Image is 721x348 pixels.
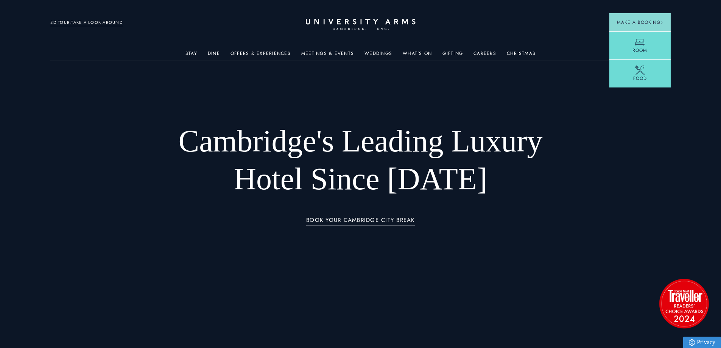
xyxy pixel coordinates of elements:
a: Offers & Experiences [230,51,291,61]
a: Room [609,31,671,59]
a: What's On [403,51,432,61]
a: 3D TOUR:TAKE A LOOK AROUND [50,19,123,26]
a: Home [306,19,416,31]
a: Weddings [364,51,392,61]
a: Meetings & Events [301,51,354,61]
a: BOOK YOUR CAMBRIDGE CITY BREAK [306,217,415,226]
a: Careers [473,51,496,61]
img: image-2524eff8f0c5d55edbf694693304c4387916dea5-1501x1501-png [656,275,712,332]
a: Dine [208,51,220,61]
span: Room [632,47,647,54]
a: Gifting [442,51,463,61]
a: Stay [185,51,197,61]
button: Make a BookingArrow icon [609,13,671,31]
span: Make a Booking [617,19,663,26]
a: Christmas [507,51,536,61]
h1: Cambridge's Leading Luxury Hotel Since [DATE] [159,122,562,198]
a: Food [609,59,671,87]
img: Arrow icon [660,21,663,24]
img: Privacy [689,339,695,346]
span: Food [633,75,647,82]
a: Privacy [683,337,721,348]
